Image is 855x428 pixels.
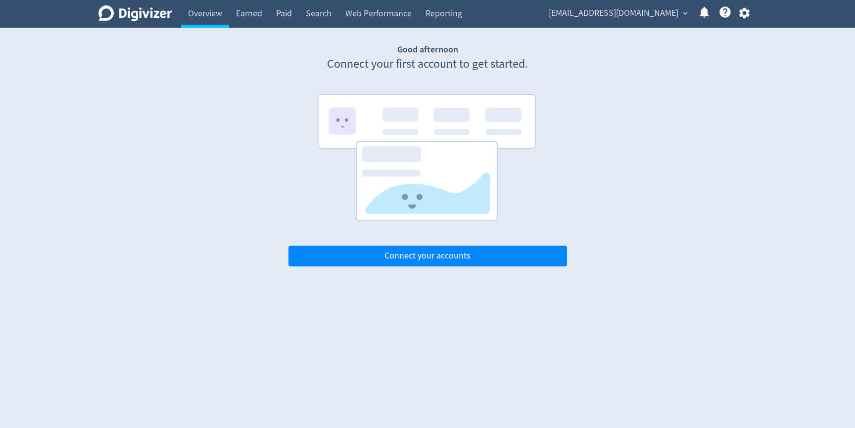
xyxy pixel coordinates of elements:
button: [EMAIL_ADDRESS][DOMAIN_NAME] [545,5,690,21]
span: [EMAIL_ADDRESS][DOMAIN_NAME] [549,5,678,21]
span: Connect your accounts [384,252,471,260]
button: Connect your accounts [288,246,567,266]
h1: Good afternoon [288,43,567,56]
a: Connect your accounts [288,250,567,261]
p: Connect your first account to get started. [288,56,567,73]
span: expand_more [681,9,690,18]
